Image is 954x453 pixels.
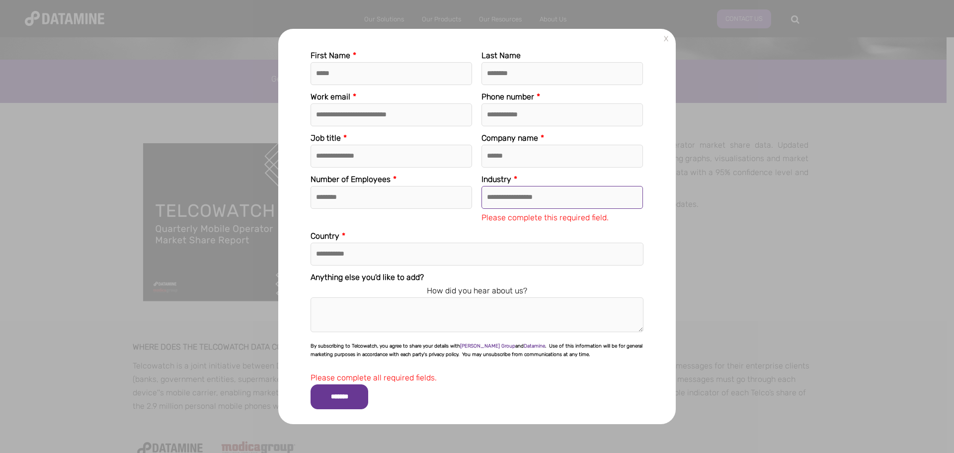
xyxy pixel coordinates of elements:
a: X [660,33,672,45]
span: Last Name [481,51,521,60]
span: First Name [311,51,350,60]
span: Phone number [481,92,534,101]
label: Please complete this required field. [481,213,643,222]
span: Number of Employees [311,175,391,184]
a: [PERSON_NAME] Group [460,343,515,349]
span: Company name [481,133,538,143]
span: Work email [311,92,350,101]
span: Job title [311,133,341,143]
legend: How did you hear about us? [311,284,643,297]
label: Please complete all required fields. [311,373,643,382]
p: By subscribing to Telcowatch, you agree to share your details with and . Use of this information ... [311,342,643,359]
span: Country [311,231,339,241]
span: Anything else you'd like to add? [311,272,424,282]
a: Datamine [524,343,545,349]
span: Industry [481,175,511,184]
